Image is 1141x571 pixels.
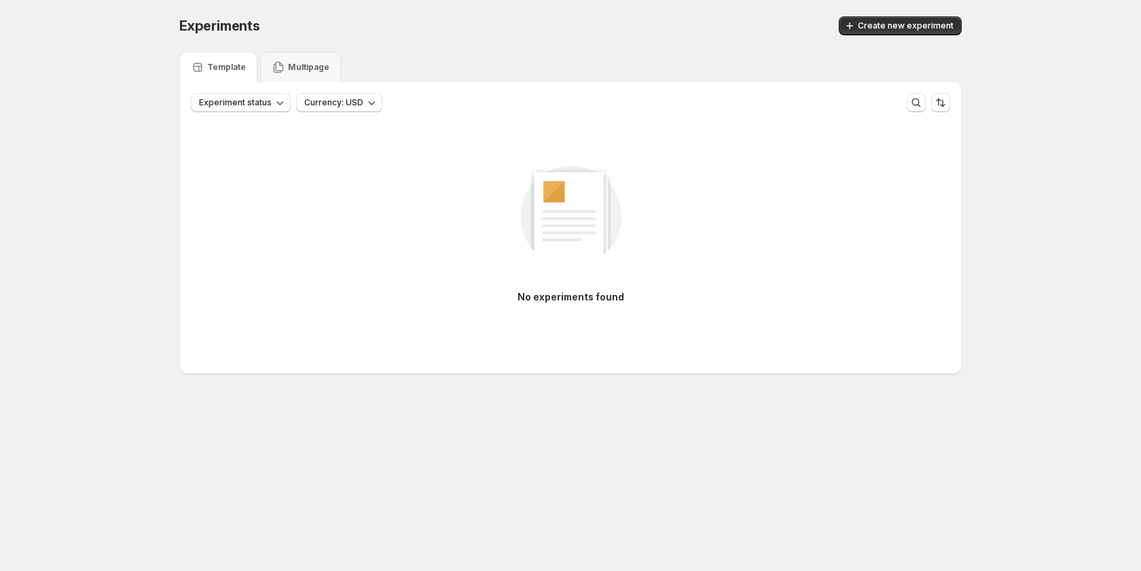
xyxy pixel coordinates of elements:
button: Currency: USD [296,93,382,112]
span: Experiments [179,18,260,34]
span: Currency: USD [304,97,363,108]
span: Create new experiment [858,20,954,31]
p: Template [207,62,246,73]
span: Experiment status [199,97,272,108]
button: Experiment status [191,93,291,112]
p: Multipage [288,62,329,73]
button: Create new experiment [839,16,962,35]
p: No experiments found [518,290,624,304]
button: Sort the results [931,93,950,112]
